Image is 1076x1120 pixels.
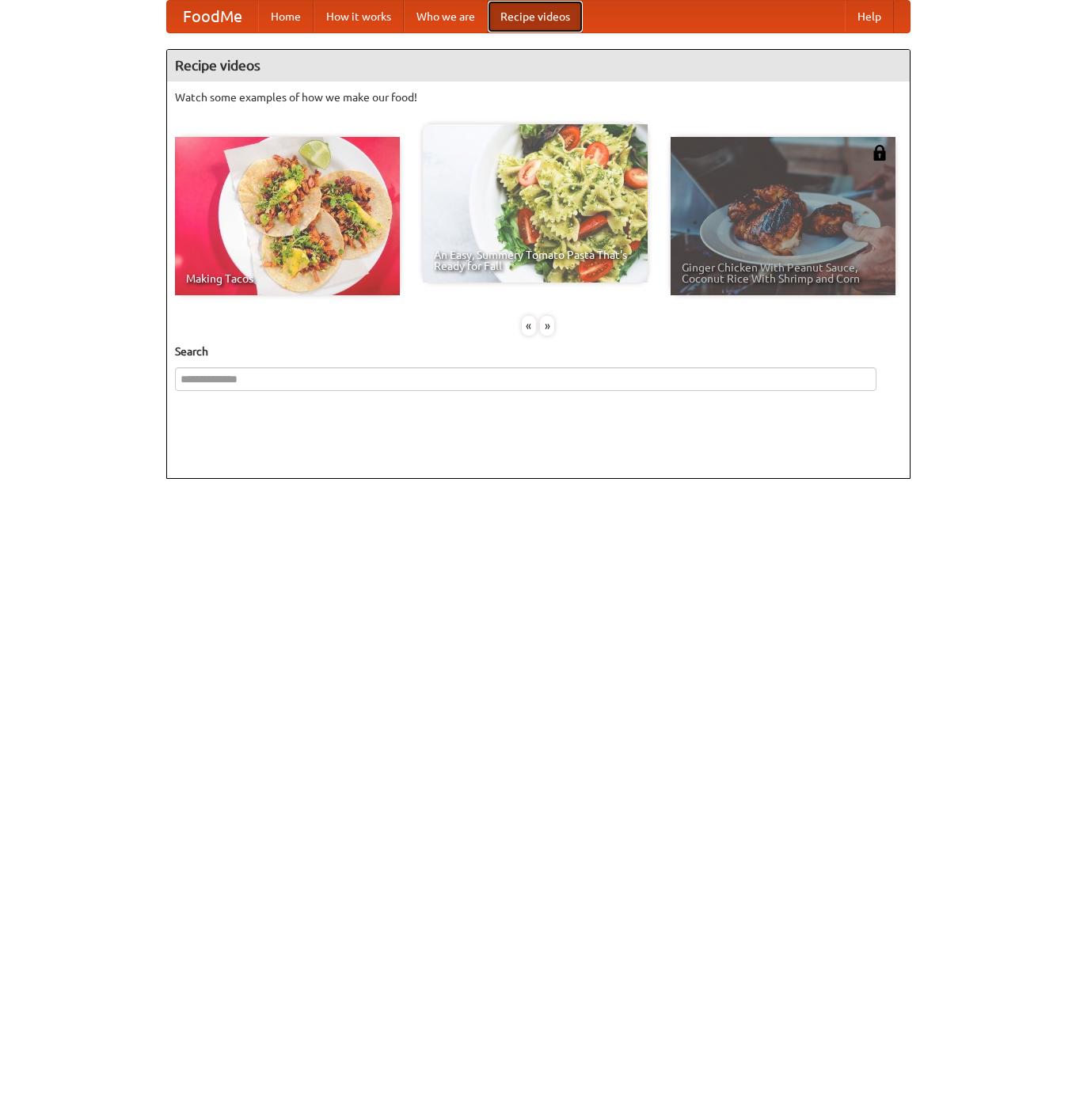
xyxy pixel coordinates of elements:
a: An Easy, Summery Tomato Pasta That's Ready for Fall [423,124,648,283]
div: « [522,316,536,336]
a: Recipe videos [488,1,583,32]
h5: Search [175,344,902,359]
a: FoodMe [167,1,258,32]
a: Making Tacos [175,137,400,295]
a: Who we are [404,1,488,32]
span: An Easy, Summery Tomato Pasta That's Ready for Fall [434,249,637,271]
h4: Recipe videos [167,50,910,82]
a: Home [258,1,314,32]
a: How it works [314,1,404,32]
div: » [540,316,554,336]
span: Making Tacos [186,273,389,284]
img: 483408.png [872,145,888,161]
p: Watch some examples of how we make our food! [175,89,902,105]
a: Help [845,1,894,32]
